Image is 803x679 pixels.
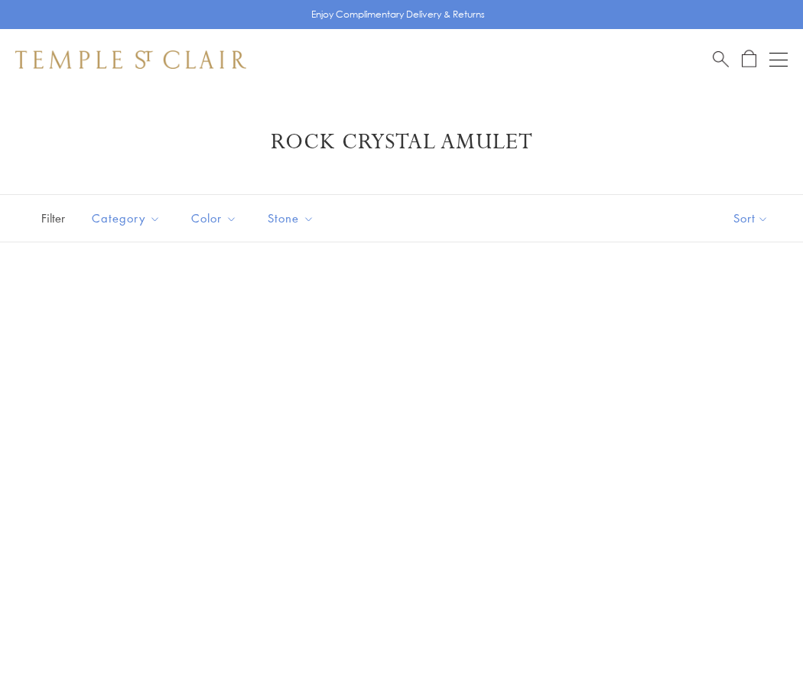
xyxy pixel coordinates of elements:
[184,209,249,228] span: Color
[769,50,788,69] button: Open navigation
[311,7,485,22] p: Enjoy Complimentary Delivery & Returns
[742,50,756,69] a: Open Shopping Bag
[260,209,326,228] span: Stone
[713,50,729,69] a: Search
[38,128,765,156] h1: Rock Crystal Amulet
[699,195,803,242] button: Show sort by
[15,50,246,69] img: Temple St. Clair
[80,201,172,236] button: Category
[84,209,172,228] span: Category
[180,201,249,236] button: Color
[256,201,326,236] button: Stone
